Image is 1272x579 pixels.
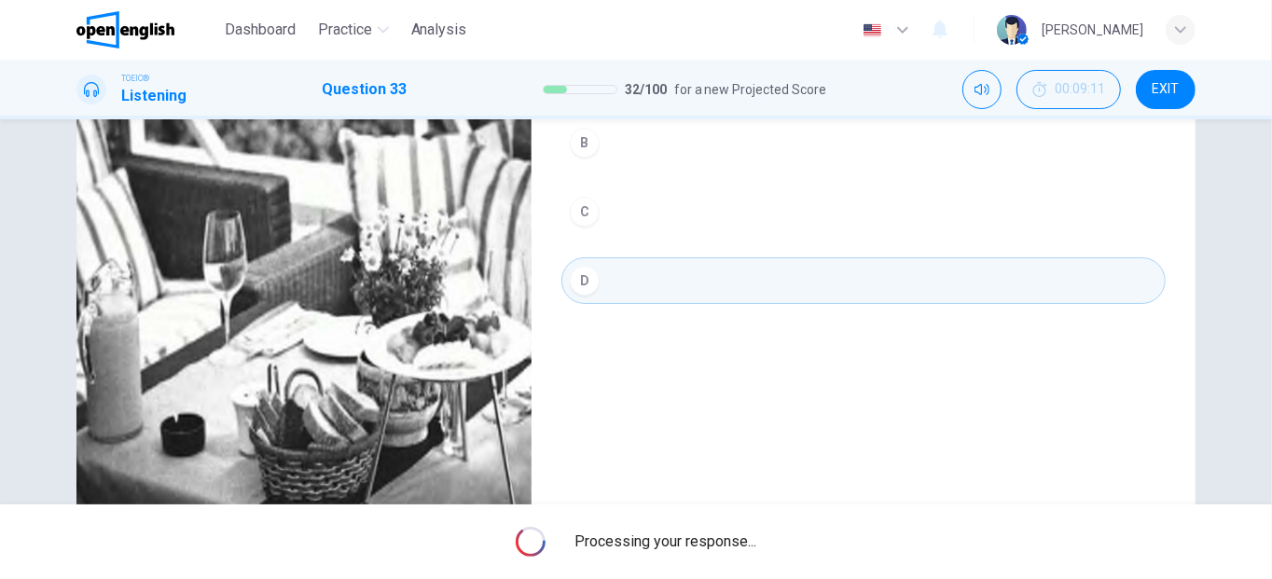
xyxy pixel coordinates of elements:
div: [PERSON_NAME] [1042,19,1143,41]
img: en [861,23,884,37]
div: D [570,266,600,296]
h1: Listening [121,85,187,107]
a: OpenEnglish logo [76,11,217,48]
h1: Question 33 [322,78,407,101]
button: B [561,119,1166,166]
button: Practice [311,13,396,47]
div: C [570,197,600,227]
span: 00:09:11 [1055,82,1105,97]
img: OpenEnglish logo [76,11,174,48]
span: Dashboard [225,19,296,41]
img: Photographs [76,95,532,549]
span: EXIT [1152,82,1179,97]
button: EXIT [1136,70,1196,109]
span: TOEIC® [121,72,149,85]
button: 00:09:11 [1016,70,1121,109]
span: Processing your response... [575,531,757,553]
span: for a new Projected Score [674,78,827,101]
button: Analysis [404,13,475,47]
div: Mute [962,70,1002,109]
span: Analysis [411,19,467,41]
div: B [570,128,600,158]
button: C [561,188,1166,235]
span: 32 / 100 [625,78,667,101]
img: Profile picture [997,15,1027,45]
button: Dashboard [217,13,303,47]
div: Hide [1016,70,1121,109]
span: Practice [318,19,372,41]
button: D [561,257,1166,304]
